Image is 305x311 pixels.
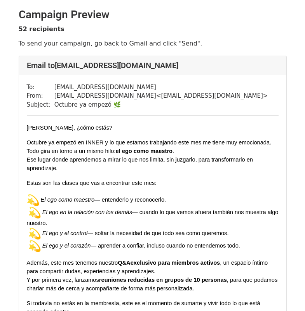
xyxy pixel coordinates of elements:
strong: 52 recipients [19,25,64,33]
td: From: [27,91,54,100]
span: exclusivo para miembros activos [118,260,220,266]
td: Octubre ya empezó 🌿 [54,100,268,109]
span: — entenderlo y reconocerlo. [94,196,166,202]
span: El ego en la relación con los demás [42,209,132,215]
span: Q&A [118,260,131,266]
span: Y por primera vez, lanzamos [27,277,99,283]
span: . [173,148,174,154]
span: El ego y el corazón [42,242,91,249]
span: , para que podamos charlar más de cerca y acompañarte de forma más personalizada. [27,277,279,292]
span: Estas son las clases que vas a encontrar este mes: [27,180,157,186]
h4: Email to [EMAIL_ADDRESS][DOMAIN_NAME] [27,61,279,70]
span: , ¿cómo estás? [27,125,113,131]
span: , un espacio íntimo para compartir dudas, experiencias y aprendizajes. [27,260,270,274]
span: — cuando lo que vemos afuera también nos muestra algo nuestro. [27,209,280,226]
span: Octubre ya empezó en INNER y lo que estamos trabajando este mes me tiene muy emocionada. [27,139,272,146]
span: — soltar la necesidad de que todo sea como queremos. [87,230,228,236]
span: El ego como maestro [41,196,94,202]
span: El ego y el control [42,230,88,236]
td: Subject: [27,100,54,109]
img: 💫 [28,240,41,252]
p: To send your campaign, go back to Gmail and click "Send". [19,39,287,47]
img: 💫 [27,194,39,206]
img: 💫 [28,206,41,219]
img: 💫 [28,227,41,240]
span: Ese lugar donde aprendemos a mirar lo que nos limita, sin juzgarlo, para transformarlo en aprendi... [27,156,255,171]
span: reuniones reducidas en grupos de 10 personas [99,277,227,283]
span: Todo gira en torno a un mismo hilo: [27,148,116,154]
span: — aprender a confiar, incluso cuando no entendemos todo. [91,242,240,249]
span: el ego como maestro [115,148,173,154]
span: [PERSON_NAME] [27,125,74,131]
span: Además, este mes tenemos nuestro [27,260,118,266]
h2: Campaign Preview [19,8,287,21]
td: [EMAIL_ADDRESS][DOMAIN_NAME] [54,83,268,92]
td: To: [27,83,54,92]
td: [EMAIL_ADDRESS][DOMAIN_NAME] < [EMAIL_ADDRESS][DOMAIN_NAME] > [54,91,268,100]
